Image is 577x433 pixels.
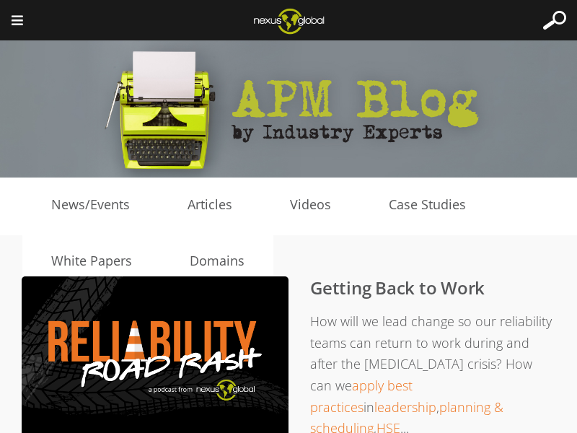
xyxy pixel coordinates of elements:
[159,194,261,216] a: Articles
[310,377,413,416] a: apply best practices
[360,194,495,216] a: Case Studies
[22,194,159,216] a: News/Events
[310,276,485,299] a: Getting Back to Work
[242,4,335,38] img: Nexus Global
[374,398,436,416] a: leadership
[261,194,360,216] a: Videos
